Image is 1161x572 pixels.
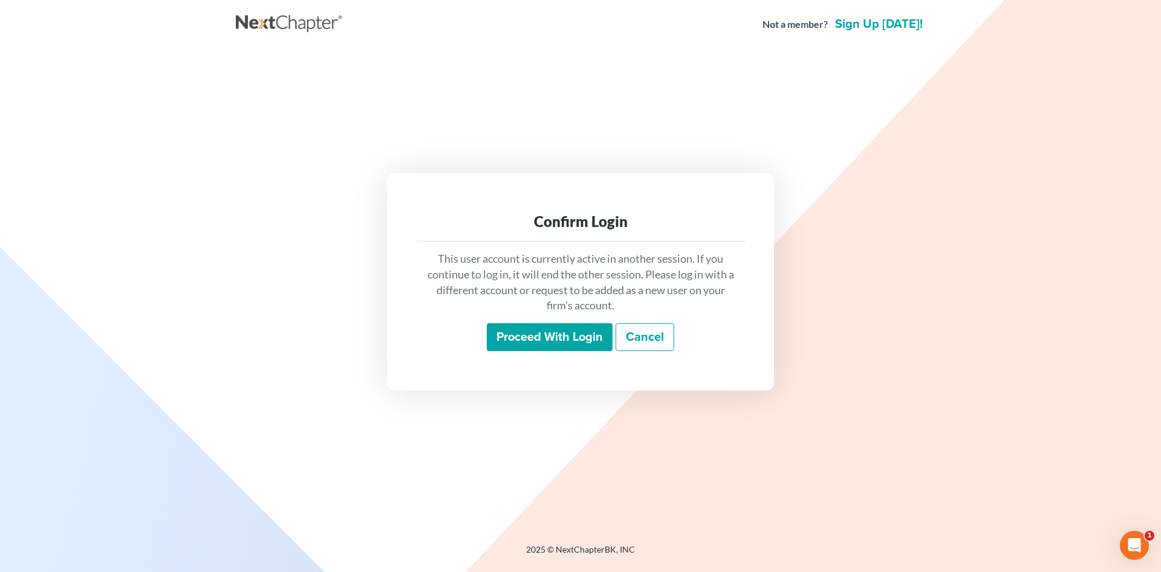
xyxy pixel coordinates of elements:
div: Confirm Login [426,212,735,231]
a: Sign up [DATE]! [833,18,925,30]
p: This user account is currently active in another session. If you continue to log in, it will end ... [426,251,735,314]
a: Cancel [616,323,674,351]
iframe: Intercom live chat [1120,531,1149,560]
input: Proceed with login [487,323,613,351]
div: 2025 © NextChapterBK, INC [236,544,925,565]
span: 1 [1145,531,1154,541]
strong: Not a member? [763,18,828,31]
